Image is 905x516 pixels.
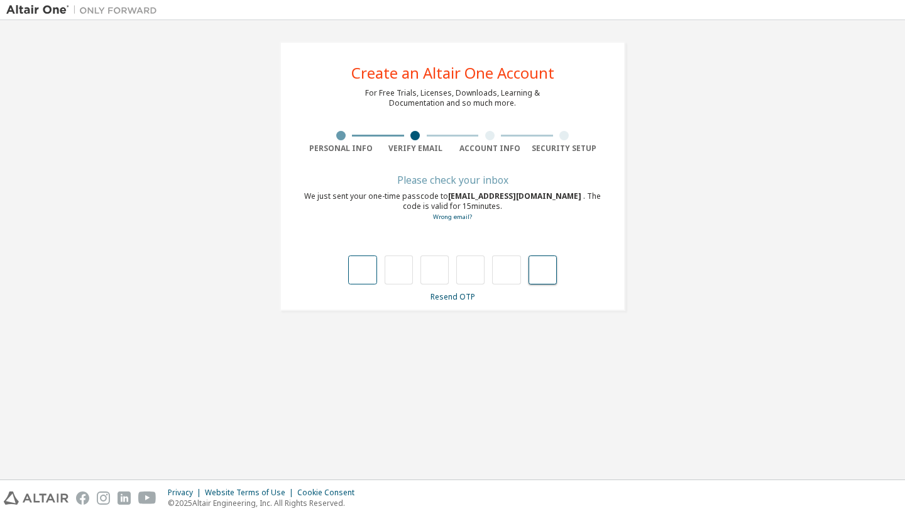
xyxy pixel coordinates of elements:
img: altair_logo.svg [4,491,69,505]
div: Website Terms of Use [205,488,297,498]
img: linkedin.svg [118,491,131,505]
div: Create an Altair One Account [351,65,554,81]
span: [EMAIL_ADDRESS][DOMAIN_NAME] [448,191,583,201]
div: Privacy [168,488,205,498]
div: Account Info [452,143,527,154]
div: Personal Info [304,143,378,154]
div: We just sent your one-time passcode to . The code is valid for 15 minutes. [304,191,601,222]
img: Altair One [6,4,163,16]
p: © 2025 Altair Engineering, Inc. All Rights Reserved. [168,498,362,508]
img: facebook.svg [76,491,89,505]
div: For Free Trials, Licenses, Downloads, Learning & Documentation and so much more. [365,88,540,108]
div: Security Setup [527,143,602,154]
div: Cookie Consent [297,488,362,498]
div: Please check your inbox [304,176,601,184]
img: instagram.svg [97,491,110,505]
a: Go back to the registration form [433,213,472,221]
img: youtube.svg [138,491,156,505]
a: Resend OTP [431,291,475,302]
div: Verify Email [378,143,453,154]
